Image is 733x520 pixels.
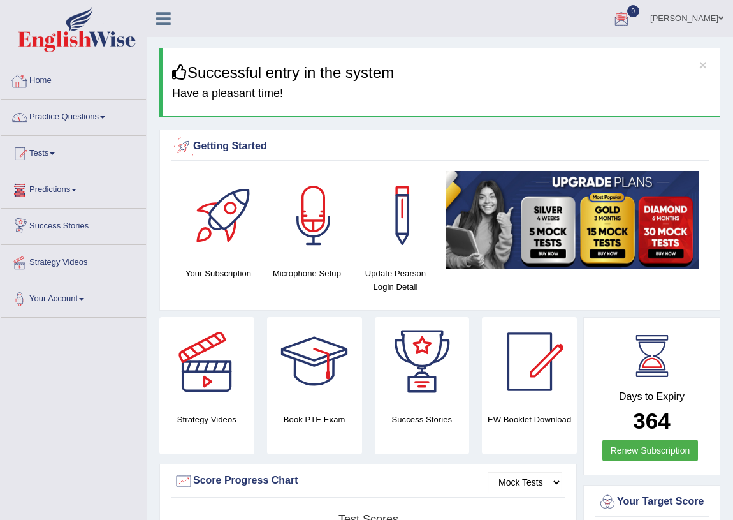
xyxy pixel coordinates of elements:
b: 364 [633,408,670,433]
a: Strategy Videos [1,245,146,277]
h4: Microphone Setup [269,267,345,280]
h4: Your Subscription [180,267,256,280]
a: Tests [1,136,146,168]
h3: Successful entry in the system [172,64,710,81]
h4: Days to Expiry [598,391,706,403]
h4: Book PTE Exam [267,413,362,426]
h4: Success Stories [375,413,470,426]
img: small5.jpg [446,171,699,269]
a: Home [1,63,146,95]
div: Score Progress Chart [174,472,562,491]
h4: Have a pleasant time! [172,87,710,100]
a: Your Account [1,281,146,313]
h4: Strategy Videos [159,413,254,426]
h4: EW Booklet Download [482,413,577,426]
a: Practice Questions [1,100,146,131]
button: × [699,58,707,71]
a: Success Stories [1,209,146,241]
div: Your Target Score [598,493,706,512]
a: Predictions [1,172,146,204]
div: Getting Started [174,137,706,156]
a: Renew Subscription [602,440,699,461]
span: 0 [627,5,640,17]
h4: Update Pearson Login Detail [358,267,433,293]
